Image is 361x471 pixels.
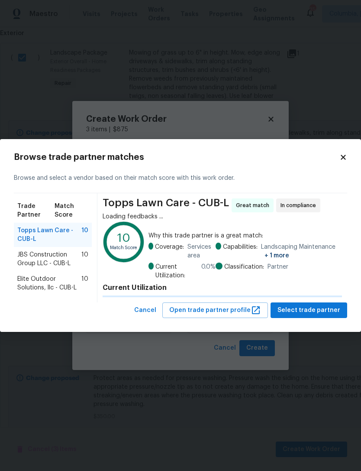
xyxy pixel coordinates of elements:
[17,226,81,244] span: Topps Lawn Care - CUB-L
[277,305,340,316] span: Select trade partner
[224,263,264,271] span: Classification:
[17,275,81,292] span: Elite Outdoor Solutions, llc - CUB-L
[17,202,55,219] span: Trade Partner
[155,243,184,260] span: Coverage:
[280,201,319,210] span: In compliance
[268,263,288,271] span: Partner
[169,305,261,316] span: Open trade partner profile
[134,305,156,316] span: Cancel
[223,243,258,260] span: Capabilities:
[110,245,138,250] text: Match Score
[201,263,216,280] span: 0.0 %
[81,226,88,244] span: 10
[103,283,342,292] h4: Current Utilization
[236,201,273,210] span: Great match
[81,250,88,268] span: 10
[131,302,160,318] button: Cancel
[14,153,339,162] h2: Browse trade partner matches
[17,250,81,268] span: JBS Construction Group LLC - CUB-L
[117,232,130,244] text: 10
[162,302,268,318] button: Open trade partner profile
[55,202,88,219] span: Match Score
[261,243,342,260] span: Landscaping Maintenance
[14,163,347,193] div: Browse and select a vendor based on their match score with this work order.
[148,231,342,240] span: Why this trade partner is a great match:
[187,243,216,260] span: Services area
[81,275,88,292] span: 10
[103,212,342,221] div: Loading feedbacks ...
[103,198,229,212] span: Topps Lawn Care - CUB-L
[264,253,289,259] span: + 1 more
[155,263,198,280] span: Current Utilization:
[271,302,347,318] button: Select trade partner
